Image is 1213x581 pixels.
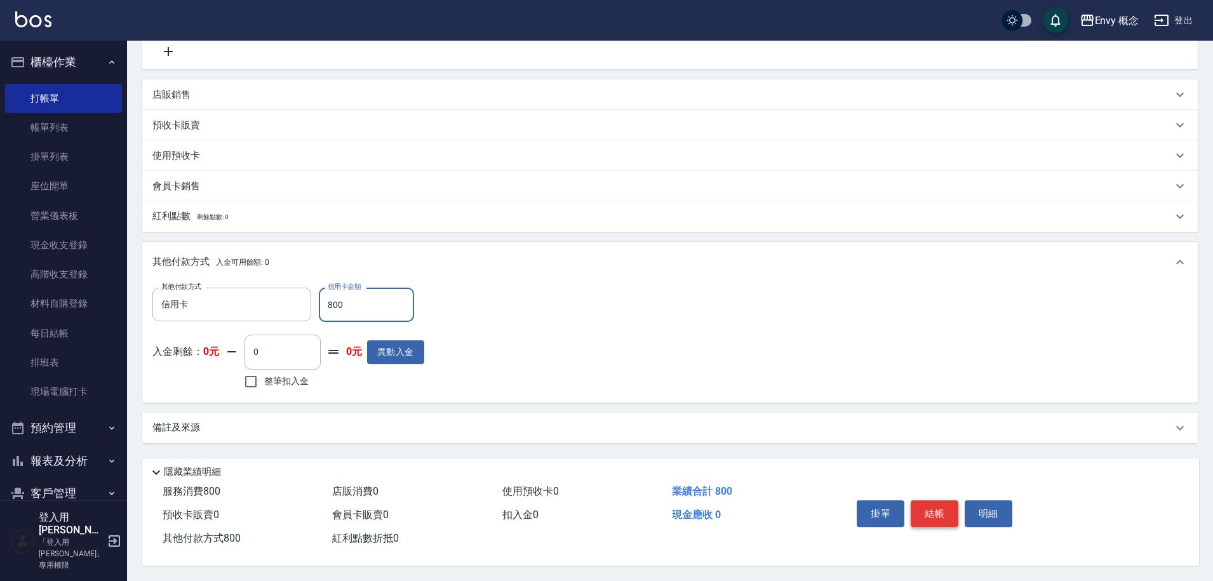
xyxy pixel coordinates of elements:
a: 現場電腦打卡 [5,377,122,406]
a: 座位開單 [5,171,122,201]
a: 營業儀表板 [5,201,122,230]
p: 預收卡販賣 [152,119,200,132]
span: 預收卡販賣 0 [163,509,219,521]
label: 信用卡金額 [328,282,361,291]
p: 使用預收卡 [152,149,200,163]
a: 高階收支登錄 [5,260,122,289]
div: 備註及來源 [142,413,1198,443]
span: 其他付款方式 800 [163,532,241,544]
a: 帳單列表 [5,113,122,142]
p: 備註及來源 [152,421,200,434]
a: 打帳單 [5,84,122,113]
img: Person [10,528,36,554]
div: 預收卡販賣 [142,110,1198,140]
button: 掛單 [857,500,904,527]
div: 其他付款方式入金可用餘額: 0 [142,242,1198,283]
button: 異動入金 [367,340,424,364]
img: Logo [15,11,51,27]
span: 使用預收卡 0 [502,485,559,497]
p: 「登入用[PERSON_NAME]」專用權限 [39,537,104,571]
span: 剩餘點數: 0 [197,213,229,220]
span: 入金可用餘額: 0 [216,258,270,267]
label: 其他付款方式 [161,282,201,291]
button: 明細 [965,500,1012,527]
strong: 0元 [203,345,219,357]
button: Envy 概念 [1075,8,1144,34]
span: 業績合計 800 [672,485,732,497]
span: 店販消費 0 [332,485,379,497]
span: 整筆扣入金 [264,375,309,388]
p: 隱藏業績明細 [164,465,221,479]
a: 排班表 [5,348,122,377]
button: 報表及分析 [5,444,122,477]
div: 店販銷售 [142,79,1198,110]
span: 扣入金 0 [502,509,539,521]
button: 客戶管理 [5,477,122,510]
span: 服務消費 800 [163,485,220,497]
button: 登出 [1149,9,1198,32]
a: 材料自購登錄 [5,289,122,318]
div: 會員卡銷售 [142,171,1198,201]
span: 紅利點數折抵 0 [332,532,399,544]
p: 會員卡銷售 [152,180,200,193]
button: 櫃檯作業 [5,46,122,79]
span: 現金應收 0 [672,509,721,521]
p: 入金剩餘： [152,345,219,359]
button: 預約管理 [5,411,122,444]
div: Envy 概念 [1095,13,1139,29]
p: 紅利點數 [152,210,228,224]
button: 結帳 [911,500,958,527]
p: 店販銷售 [152,88,191,102]
a: 掛單列表 [5,142,122,171]
p: 其他付款方式 [152,255,269,269]
div: 紅利點數剩餘點數: 0 [142,201,1198,232]
div: 使用預收卡 [142,140,1198,171]
strong: 0元 [346,345,362,359]
a: 每日結帳 [5,319,122,348]
span: 會員卡販賣 0 [332,509,389,521]
a: 現金收支登錄 [5,230,122,260]
button: save [1043,8,1068,33]
h5: 登入用[PERSON_NAME] [39,511,104,537]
